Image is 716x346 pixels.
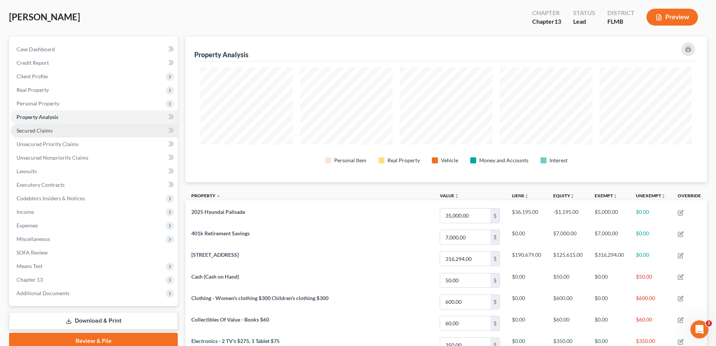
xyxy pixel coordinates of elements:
[191,316,269,323] span: Collectibles Of Value - Books $60
[17,46,55,52] span: Case Dashboard
[490,295,500,309] div: $
[630,312,672,334] td: $60.00
[589,227,630,248] td: $7,000.00
[191,193,221,198] a: Property expand_less
[630,291,672,312] td: $600.00
[17,73,48,79] span: Client Profile
[630,205,672,226] td: $0.00
[17,276,43,283] span: Chapter 13
[589,205,630,226] td: $5,000.00
[573,9,595,17] div: Status
[191,338,280,344] span: Electronics - 2 TV's $275, 1 Tablet $75
[17,209,34,215] span: Income
[11,165,178,178] a: Lawsuits
[17,195,85,201] span: Codebtors Insiders & Notices
[524,194,529,198] i: unfold_more
[17,168,37,174] span: Lawsuits
[630,248,672,270] td: $0.00
[17,127,53,134] span: Secured Claims
[636,193,666,198] a: Unexemptunfold_more
[630,270,672,291] td: $50.00
[191,230,250,236] span: 401k Retirement Savings
[441,157,458,164] div: Vehicle
[334,157,366,164] div: Personal Item
[440,193,459,198] a: Valueunfold_more
[570,194,575,198] i: unfold_more
[573,17,595,26] div: Lead
[17,59,49,66] span: Credit Report
[17,181,65,188] span: Executory Contracts
[194,50,248,59] div: Property Analysis
[17,100,59,107] span: Personal Property
[506,291,547,312] td: $0.00
[661,194,666,198] i: unfold_more
[216,194,221,198] i: expand_less
[490,316,500,331] div: $
[589,270,630,291] td: $0.00
[490,209,500,223] div: $
[547,205,589,226] td: -$1,195.00
[17,263,42,269] span: Means Test
[506,270,547,291] td: $0.00
[532,9,561,17] div: Chapter
[706,320,712,326] span: 2
[191,273,239,280] span: Cash (Cash on Hand)
[506,312,547,334] td: $0.00
[17,87,49,93] span: Real Property
[191,209,245,215] span: 2025 Hyundai Palisade
[553,193,575,198] a: Equityunfold_more
[506,227,547,248] td: $0.00
[11,56,178,70] a: Credit Report
[672,188,707,205] th: Override
[440,209,490,223] input: 0.00
[17,114,58,120] span: Property Analysis
[646,9,698,26] button: Preview
[11,151,178,165] a: Unsecured Nonpriority Claims
[440,273,490,288] input: 0.00
[589,291,630,312] td: $0.00
[547,248,589,270] td: $125,615.00
[11,43,178,56] a: Case Dashboard
[532,17,561,26] div: Chapter
[607,9,634,17] div: District
[506,248,547,270] td: $190,679.00
[191,295,328,301] span: Clothing - Women's clothing $300 Children's clothing $300
[11,110,178,124] a: Property Analysis
[630,227,672,248] td: $0.00
[595,193,618,198] a: Exemptunfold_more
[440,251,490,266] input: 0.00
[440,295,490,309] input: 0.00
[9,11,80,22] span: [PERSON_NAME]
[479,157,528,164] div: Money and Accounts
[613,194,618,198] i: unfold_more
[490,230,500,244] div: $
[547,227,589,248] td: $7,000.00
[17,249,48,256] span: SOFA Review
[440,316,490,331] input: 0.00
[11,137,178,151] a: Unsecured Priority Claims
[17,141,79,147] span: Unsecured Priority Claims
[388,157,420,164] div: Real Property
[547,270,589,291] td: $50.00
[17,290,70,296] span: Additional Documents
[607,17,634,26] div: FLMB
[549,157,568,164] div: Interest
[454,194,459,198] i: unfold_more
[589,248,630,270] td: $316,294.00
[490,251,500,266] div: $
[589,312,630,334] td: $0.00
[191,251,239,258] span: [STREET_ADDRESS]
[11,178,178,192] a: Executory Contracts
[547,312,589,334] td: $60.00
[490,273,500,288] div: $
[11,246,178,259] a: SOFA Review
[9,312,178,330] a: Download & Print
[17,154,88,161] span: Unsecured Nonpriority Claims
[11,124,178,137] a: Secured Claims
[17,222,38,229] span: Expenses
[17,236,50,242] span: Miscellaneous
[440,230,490,244] input: 0.00
[690,320,708,338] iframe: Intercom live chat
[512,193,529,198] a: Liensunfold_more
[554,18,561,25] span: 13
